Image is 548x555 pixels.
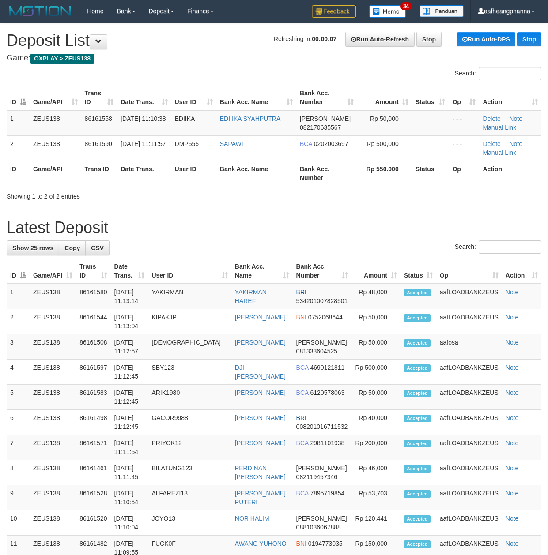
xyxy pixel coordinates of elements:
[506,364,519,371] a: Note
[296,364,309,371] span: BCA
[175,140,199,147] span: DMP555
[449,135,479,161] td: - - -
[12,244,53,251] span: Show 25 rows
[7,4,74,18] img: MOTION_logo.png
[449,85,479,110] th: Op: activate to sort column ascending
[404,515,431,523] span: Accepted
[357,85,412,110] th: Amount: activate to sort column ascending
[436,410,502,435] td: aafLOADBANKZEUS
[76,485,110,510] td: 86161528
[7,309,30,334] td: 2
[300,115,351,122] span: [PERSON_NAME]
[76,360,110,385] td: 86161597
[235,364,286,380] a: DJI [PERSON_NAME]
[148,334,231,360] td: [DEMOGRAPHIC_DATA]
[85,115,112,122] span: 86161558
[455,67,541,80] label: Search:
[351,334,401,360] td: Rp 50,000
[300,124,341,131] span: Copy 082170635567 to clipboard
[404,440,431,447] span: Accepted
[220,140,243,147] a: SAPAWI
[111,435,148,460] td: [DATE] 11:11:54
[404,465,431,472] span: Accepted
[148,435,231,460] td: PRIYOK12
[483,124,516,131] a: Manual Link
[457,32,515,46] a: Run Auto-DPS
[111,460,148,485] td: [DATE] 11:11:45
[308,540,343,547] span: Copy 0194773035 to clipboard
[30,54,94,64] span: OXPLAY > ZEUS138
[404,314,431,322] span: Accepted
[148,485,231,510] td: ALFAREZI13
[345,32,415,47] a: Run Auto-Refresh
[235,490,286,506] a: [PERSON_NAME] PUTERI
[111,385,148,410] td: [DATE] 11:12:45
[76,510,110,536] td: 86161520
[436,385,502,410] td: aafLOADBANKZEUS
[506,389,519,396] a: Note
[296,297,348,304] span: Copy 534201007828501 to clipboard
[420,5,464,17] img: panduan.png
[235,439,286,446] a: [PERSON_NAME]
[404,390,431,397] span: Accepted
[64,244,80,251] span: Copy
[296,540,306,547] span: BNI
[148,410,231,435] td: GACOR9988
[506,439,519,446] a: Note
[148,309,231,334] td: KIPAKJP
[436,485,502,510] td: aafLOADBANKZEUS
[404,540,431,548] span: Accepted
[436,334,502,360] td: aafosa
[400,2,412,10] span: 34
[351,360,401,385] td: Rp 500,000
[296,414,306,421] span: BRI
[370,115,399,122] span: Rp 50,000
[76,309,110,334] td: 86161544
[7,161,30,186] th: ID
[76,259,110,284] th: Trans ID: activate to sort column ascending
[479,240,541,254] input: Search:
[479,161,541,186] th: Action
[235,314,286,321] a: [PERSON_NAME]
[449,110,479,136] td: - - -
[502,259,541,284] th: Action: activate to sort column ascending
[310,364,345,371] span: Copy 4690121811 to clipboard
[231,259,293,284] th: Bank Acc. Name: activate to sort column ascending
[30,284,76,309] td: ZEUS138
[296,348,337,355] span: Copy 081333604525 to clipboard
[148,360,231,385] td: SBY123
[296,161,357,186] th: Bank Acc. Number
[91,244,104,251] span: CSV
[296,289,306,296] span: BRI
[148,510,231,536] td: JOYO13
[483,149,516,156] a: Manual Link
[412,161,449,186] th: Status
[436,259,502,284] th: Op: activate to sort column ascending
[351,385,401,410] td: Rp 50,000
[117,161,171,186] th: Date Trans.
[296,515,347,522] span: [PERSON_NAME]
[7,460,30,485] td: 8
[30,309,76,334] td: ZEUS138
[171,85,216,110] th: User ID: activate to sort column ascending
[81,85,117,110] th: Trans ID: activate to sort column ascending
[30,360,76,385] td: ZEUS138
[401,259,436,284] th: Status: activate to sort column ascending
[351,309,401,334] td: Rp 50,000
[506,490,519,497] a: Note
[235,289,267,304] a: YAKIRMAN HAREF
[171,161,216,186] th: User ID
[506,515,519,522] a: Note
[85,140,112,147] span: 86161590
[235,465,286,480] a: PERDINAN [PERSON_NAME]
[483,140,500,147] a: Delete
[296,524,341,531] span: Copy 0881036067888 to clipboard
[483,115,500,122] a: Delete
[274,35,336,42] span: Refreshing in:
[296,85,357,110] th: Bank Acc. Number: activate to sort column ascending
[148,385,231,410] td: ARIK1980
[30,135,81,161] td: ZEUS138
[111,334,148,360] td: [DATE] 11:12:57
[7,259,30,284] th: ID: activate to sort column descending
[30,259,76,284] th: Game/API: activate to sort column ascending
